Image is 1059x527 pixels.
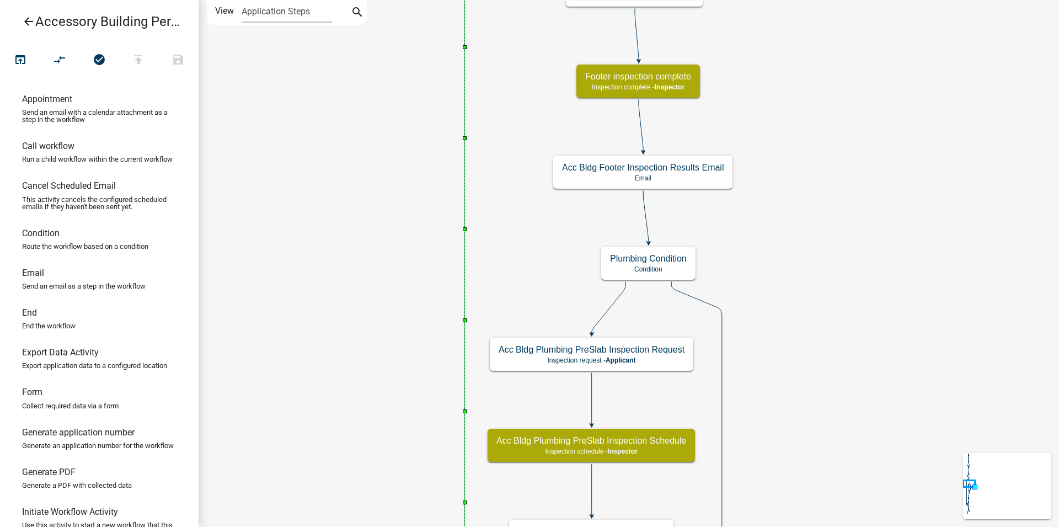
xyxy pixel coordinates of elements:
p: Condition [610,265,687,273]
button: Test Workflow [1,49,40,72]
i: open_in_browser [14,53,27,68]
i: save [172,53,185,68]
button: search [349,4,366,22]
p: Generate a PDF with collected data [22,482,132,489]
h6: End [22,307,37,318]
span: Inspector [655,83,684,91]
p: Collect required data via a form [22,402,119,409]
p: Email [562,174,724,182]
button: Auto Layout [40,49,79,72]
h6: Export Data Activity [22,347,99,358]
button: Save [158,49,198,72]
h5: Acc Bldg Footer Inspection Results Email [562,162,724,173]
h5: Acc Bldg Plumbing PreSlab Inspection Schedule [496,435,686,446]
h6: Condition [22,228,60,238]
h6: Cancel Scheduled Email [22,180,116,191]
i: publish [132,53,145,68]
p: Inspection complete - [585,83,691,91]
h6: Form [22,387,42,397]
p: Inspection request - [499,356,684,364]
p: Run a child workflow within the current workflow [22,156,173,163]
h6: Generate PDF [22,467,76,477]
a: Accessory Building Permit [9,9,181,34]
p: Route the workflow based on a condition [22,243,148,250]
button: No problems [79,49,119,72]
h6: Appointment [22,94,72,104]
i: search [351,6,364,21]
p: End the workflow [22,322,76,329]
p: Inspection schedule - [496,448,686,455]
i: check_circle [93,53,106,68]
h6: Initiate Workflow Activity [22,507,118,517]
h5: Footer inspection complete [585,71,691,82]
button: Publish [119,49,158,72]
h5: Plumbing Condition [610,253,687,264]
h6: Call workflow [22,141,74,151]
i: compare_arrows [54,53,67,68]
i: arrow_back [22,15,35,30]
p: Generate an application number for the workflow [22,442,174,449]
h6: Email [22,268,44,278]
div: Workflow actions [1,49,198,75]
p: Export application data to a configured location [22,362,167,369]
span: Inspector [608,448,638,455]
p: Send an email with a calendar attachment as a step in the workflow [22,109,176,123]
p: Send an email as a step in the workflow [22,283,146,290]
p: This activity cancels the configured scheduled emails if they haven't been sent yet. [22,196,176,210]
span: Applicant [606,356,636,364]
h6: Generate application number [22,427,135,438]
h5: Acc Bldg Plumbing PreSlab Inspection Request [499,344,684,355]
